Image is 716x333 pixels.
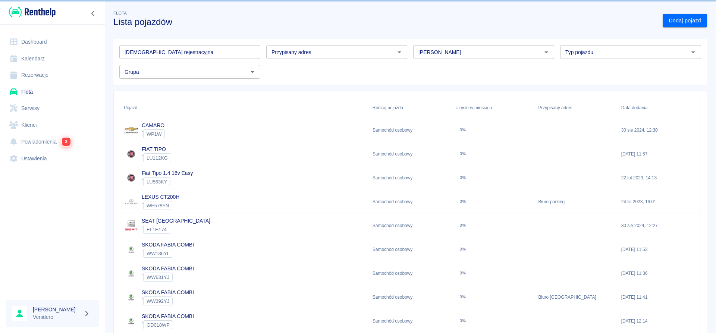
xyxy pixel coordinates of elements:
[369,118,452,142] div: Samochód osobowy
[9,6,56,18] img: Renthelp logo
[6,100,99,117] a: Serwisy
[142,201,179,210] div: `
[369,166,452,190] div: Samochód osobowy
[247,67,258,77] button: Otwórz
[142,218,210,224] a: SEAT [GEOGRAPHIC_DATA]
[144,155,171,161] span: LU112KG
[534,190,617,214] div: Biuro-parking
[124,242,139,257] img: Image
[142,273,194,282] div: `
[144,179,170,185] span: LU563KY
[124,290,139,305] img: Image
[88,9,99,18] button: Zwiń nawigację
[460,128,466,132] div: 0%
[144,227,170,232] span: EL1H174
[6,117,99,133] a: Klienci
[120,97,369,118] div: Pojazd
[369,190,452,214] div: Samochód osobowy
[142,249,194,258] div: `
[369,285,452,309] div: Samochód osobowy
[6,150,99,167] a: Ustawienia
[6,84,99,100] a: Flota
[142,296,194,305] div: `
[142,129,165,138] div: `
[452,97,534,118] div: Użycie w miesiącu
[618,118,700,142] div: 30 sie 2024, 12:30
[534,97,617,118] div: Przypisany adres
[124,170,139,185] img: Image
[124,194,139,209] img: Image
[142,225,210,234] div: `
[113,11,127,15] span: Flota
[6,133,99,150] a: Powiadomienia3
[142,146,166,152] a: FIAT TIPO
[618,166,700,190] div: 22 lut 2023, 14:13
[618,285,700,309] div: [DATE] 11:41
[144,322,173,328] span: GD018WP
[369,97,452,118] div: Rodzaj pojazdu
[618,97,700,118] div: Data dodania
[62,138,70,146] span: 3
[541,47,552,57] button: Otwórz
[460,271,466,276] div: 0%
[124,266,139,281] img: Image
[688,47,698,57] button: Otwórz
[142,170,193,176] a: Fiat Tipo 1.4 16v Easy
[144,274,172,280] span: WW631YJ
[142,242,194,248] a: SKODA FABIA COMBI
[142,194,179,200] a: LEXUS CT200H
[144,251,173,256] span: WW136YL
[618,261,700,285] div: [DATE] 11:36
[618,238,700,261] div: [DATE] 11:53
[369,214,452,238] div: Samochód osobowy
[460,199,466,204] div: 0%
[460,151,466,156] div: 0%
[113,17,657,27] h3: Lista pojazdów
[144,131,164,137] span: WP1W
[6,6,56,18] a: Renthelp logo
[142,313,194,319] a: SKODA FABIA COMBI
[142,289,194,295] a: SKODA FABIA COMBI
[460,223,466,228] div: 0%
[142,153,171,162] div: `
[142,266,194,271] a: SKODA FABIA COMBI
[373,97,403,118] div: Rodzaj pojazdu
[6,50,99,67] a: Kalendarz
[142,177,193,186] div: `
[460,318,466,323] div: 0%
[144,298,172,304] span: WW392YJ
[142,320,194,329] div: `
[124,218,139,233] img: Image
[124,123,139,138] img: Image
[144,203,172,208] span: WE578YN
[460,295,466,299] div: 0%
[124,314,139,329] img: Image
[618,214,700,238] div: 30 sie 2024, 12:27
[33,313,81,321] p: Venidero
[33,306,81,313] h6: [PERSON_NAME]
[124,97,137,118] div: Pojazd
[369,142,452,166] div: Samochód osobowy
[460,247,466,252] div: 0%
[618,190,700,214] div: 24 lis 2023, 16:01
[369,261,452,285] div: Samochód osobowy
[455,97,492,118] div: Użycie w miesiącu
[663,14,707,28] a: Dodaj pojazd
[534,285,617,309] div: Biuro [GEOGRAPHIC_DATA]
[369,309,452,333] div: Samochód osobowy
[394,47,405,57] button: Otwórz
[460,175,466,180] div: 0%
[538,97,572,118] div: Przypisany adres
[6,34,99,50] a: Dashboard
[618,142,700,166] div: [DATE] 11:57
[6,67,99,84] a: Rezerwacje
[142,122,164,128] a: CAMARO
[618,309,700,333] div: [DATE] 12:14
[124,147,139,161] img: Image
[621,97,648,118] div: Data dodania
[369,238,452,261] div: Samochód osobowy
